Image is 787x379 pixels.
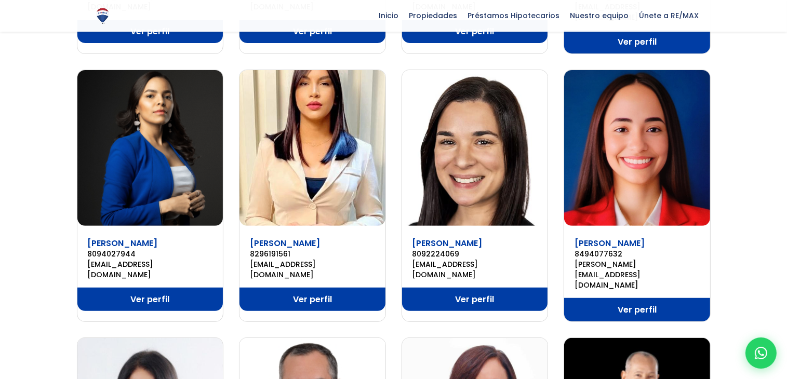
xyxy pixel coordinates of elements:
[463,8,565,23] span: Préstamos Hipotecarios
[88,237,158,249] a: [PERSON_NAME]
[575,237,645,249] a: [PERSON_NAME]
[402,70,548,226] img: Arlenys Guillen
[564,298,710,321] a: Ver perfil
[250,259,375,280] a: [EMAIL_ADDRESS][DOMAIN_NAME]
[575,249,700,259] a: 8494077632
[634,8,704,23] span: Únete a RE/MAX
[250,249,375,259] a: 8296191561
[565,8,634,23] span: Nuestro equipo
[239,288,385,311] a: Ver perfil
[77,288,223,311] a: Ver perfil
[412,237,483,249] a: [PERSON_NAME]
[88,249,213,259] a: 8094027944
[412,259,538,280] a: [EMAIL_ADDRESS][DOMAIN_NAME]
[250,237,320,249] a: [PERSON_NAME]
[77,70,223,226] img: Arisleidy Santos
[374,8,404,23] span: Inicio
[404,8,463,23] span: Propiedades
[575,259,700,290] a: [PERSON_NAME][EMAIL_ADDRESS][DOMAIN_NAME]
[94,7,112,25] img: Logo de REMAX
[564,30,710,53] a: Ver perfil
[412,249,538,259] a: 8092224069
[402,288,548,311] a: Ver perfil
[239,70,385,226] img: Arlenny Castillo
[88,259,213,280] a: [EMAIL_ADDRESS][DOMAIN_NAME]
[564,70,710,226] img: Ashley Arias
